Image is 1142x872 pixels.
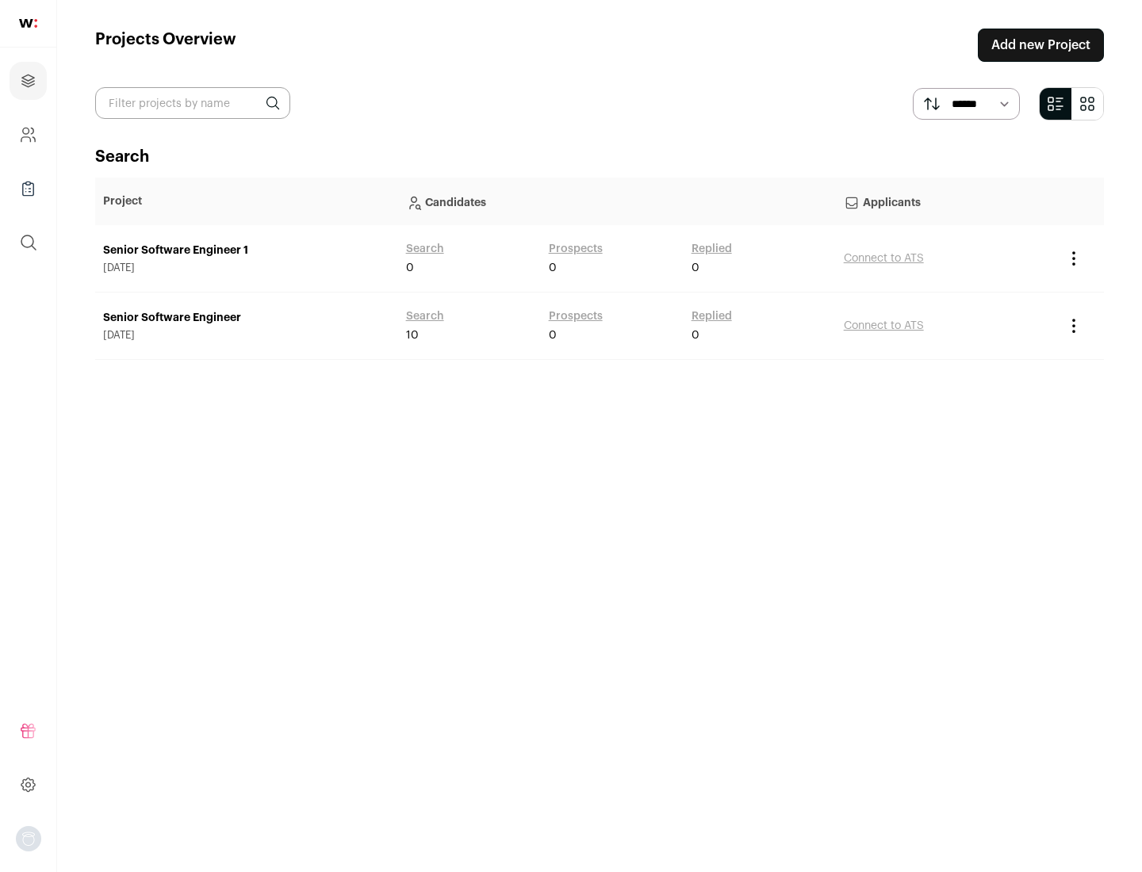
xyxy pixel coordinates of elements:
[406,260,414,276] span: 0
[406,308,444,324] a: Search
[692,327,699,343] span: 0
[10,170,47,208] a: Company Lists
[103,310,390,326] a: Senior Software Engineer
[1064,316,1083,335] button: Project Actions
[549,241,603,257] a: Prospects
[406,241,444,257] a: Search
[692,241,732,257] a: Replied
[95,87,290,119] input: Filter projects by name
[844,185,1048,217] p: Applicants
[95,29,236,62] h1: Projects Overview
[1064,249,1083,268] button: Project Actions
[19,19,37,28] img: wellfound-shorthand-0d5821cbd27db2630d0214b213865d53afaa358527fdda9d0ea32b1df1b89c2c.svg
[978,29,1104,62] a: Add new Project
[692,260,699,276] span: 0
[10,116,47,154] a: Company and ATS Settings
[692,308,732,324] a: Replied
[95,146,1104,168] h2: Search
[16,826,41,851] img: nopic.png
[406,185,828,217] p: Candidates
[549,327,557,343] span: 0
[103,193,390,209] p: Project
[406,327,419,343] span: 10
[103,329,390,342] span: [DATE]
[103,243,390,258] a: Senior Software Engineer 1
[10,62,47,100] a: Projects
[549,308,603,324] a: Prospects
[844,253,924,264] a: Connect to ATS
[16,826,41,851] button: Open dropdown
[549,260,557,276] span: 0
[103,262,390,274] span: [DATE]
[844,320,924,331] a: Connect to ATS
